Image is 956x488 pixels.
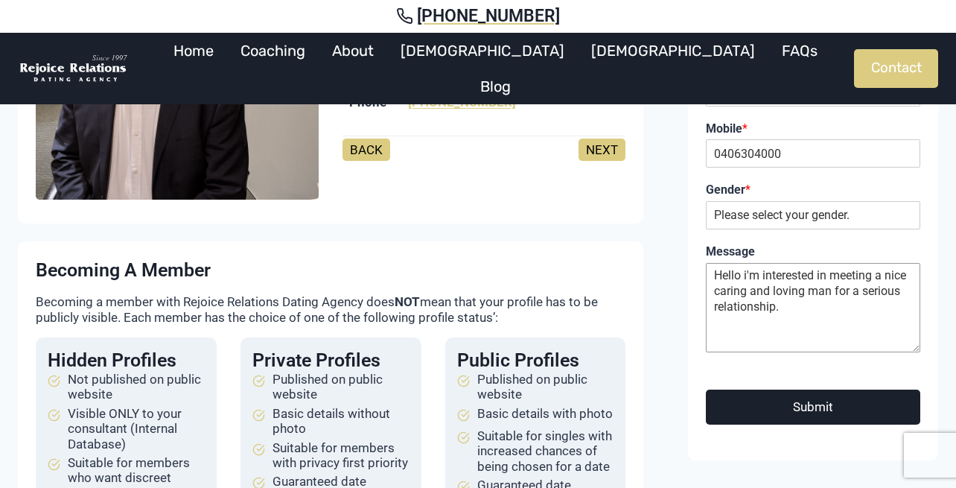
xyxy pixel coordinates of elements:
h4: Public Profiles [457,349,614,372]
label: Message [706,244,920,260]
span: [PHONE_NUMBER] [417,6,560,27]
a: [PHONE_NUMBER] [18,6,938,27]
h4: Hidden Profiles [48,349,205,372]
a: Home [160,33,227,69]
strong: NOT [395,294,420,309]
span: Basic details with photo [477,406,613,421]
span: Published on public website [477,372,614,402]
a: About [319,33,387,69]
a: [DEMOGRAPHIC_DATA] [387,33,578,69]
a: Blog [467,69,524,104]
a: FAQs [768,33,831,69]
button: Submit [706,390,920,425]
img: Rejoice Relations [18,54,130,84]
span: Published on public website [273,372,410,402]
input: Mobile [706,139,920,168]
label: Mobile [706,121,920,137]
p: Becoming a member with Rejoice Relations Dating Agency does mean that your profile has to be publ... [36,294,625,325]
a: Contact [854,49,938,88]
h4: Becoming a Member [36,259,625,282]
span: Suitable for members with privacy first priority [273,440,410,471]
span: Visible ONLY to your consultant (Internal Database) [68,406,205,451]
a: [DEMOGRAPHIC_DATA] [578,33,768,69]
a: Coaching [227,33,319,69]
span: Basic details without photo [273,406,410,437]
a: NEXT [579,139,625,161]
a: BACK [342,139,390,161]
span: Not published on public website [68,372,205,402]
label: Gender [706,183,920,198]
h4: Private Profiles [252,349,410,372]
nav: Primary [137,33,854,104]
span: Suitable for singles with increased chances of being chosen for a date [477,428,614,474]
